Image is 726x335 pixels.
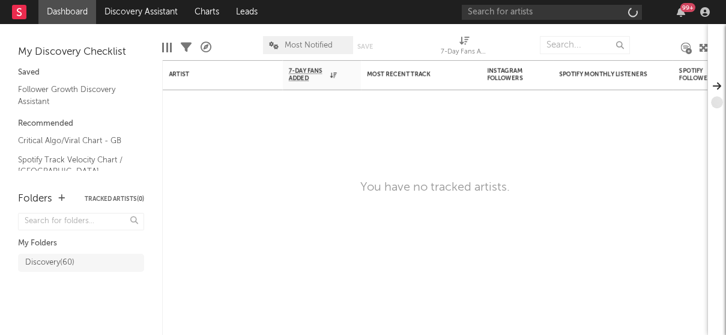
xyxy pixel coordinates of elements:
div: Folders [18,192,52,206]
a: Discovery(60) [18,254,144,272]
div: Edit Columns [162,30,172,65]
div: Discovery ( 60 ) [25,256,74,270]
div: 7-Day Fans Added (7-Day Fans Added) [441,45,489,60]
button: Tracked Artists(0) [85,196,144,202]
div: Artist [169,71,259,78]
input: Search for folders... [18,213,144,230]
div: Filters [181,30,192,65]
div: Spotify Monthly Listeners [559,71,649,78]
div: A&R Pipeline [201,30,211,65]
a: Spotify Track Velocity Chart / [GEOGRAPHIC_DATA] [18,153,132,178]
span: 7-Day Fans Added [289,67,327,82]
input: Search for artists [462,5,642,20]
div: You have no tracked artists. [360,180,510,195]
span: Most Notified [285,41,333,49]
div: My Folders [18,236,144,251]
button: 99+ [677,7,685,17]
div: Instagram Followers [487,67,529,82]
div: Spotify Followers [679,67,721,82]
button: Save [357,43,373,50]
div: 99 + [680,3,695,12]
div: Most Recent Track [367,71,457,78]
a: Follower Growth Discovery Assistant [18,83,132,108]
div: 7-Day Fans Added (7-Day Fans Added) [441,30,489,65]
div: Saved [18,66,144,80]
a: Critical Algo/Viral Chart - GB [18,134,132,147]
div: My Discovery Checklist [18,45,144,60]
input: Search... [540,36,630,54]
div: Recommended [18,117,144,131]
